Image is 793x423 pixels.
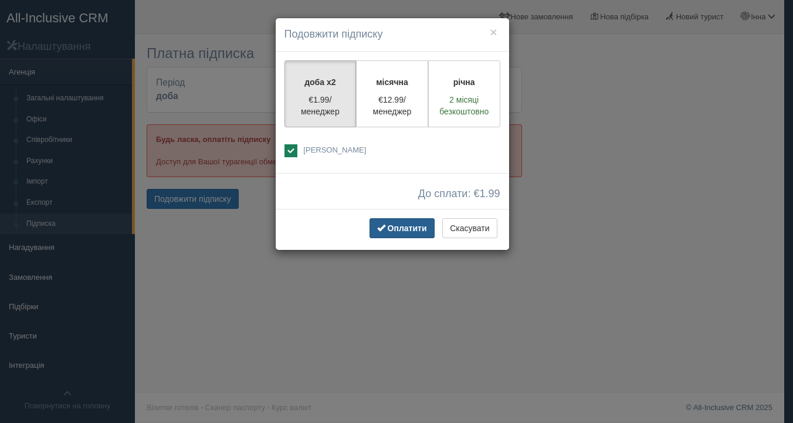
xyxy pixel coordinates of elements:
button: Оплатити [370,218,435,238]
span: До сплати: € [418,188,500,200]
button: Скасувати [442,218,497,238]
h4: Подовжити підписку [284,27,500,42]
p: річна [436,76,493,88]
p: 2 місяці безкоштовно [436,94,493,117]
button: × [490,26,497,38]
span: Оплатити [388,224,427,233]
p: €12.99/менеджер [364,94,421,117]
p: місячна [364,76,421,88]
span: 1.99 [479,188,500,199]
p: доба x2 [292,76,349,88]
p: €1.99/менеджер [292,94,349,117]
span: [PERSON_NAME] [303,145,366,154]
